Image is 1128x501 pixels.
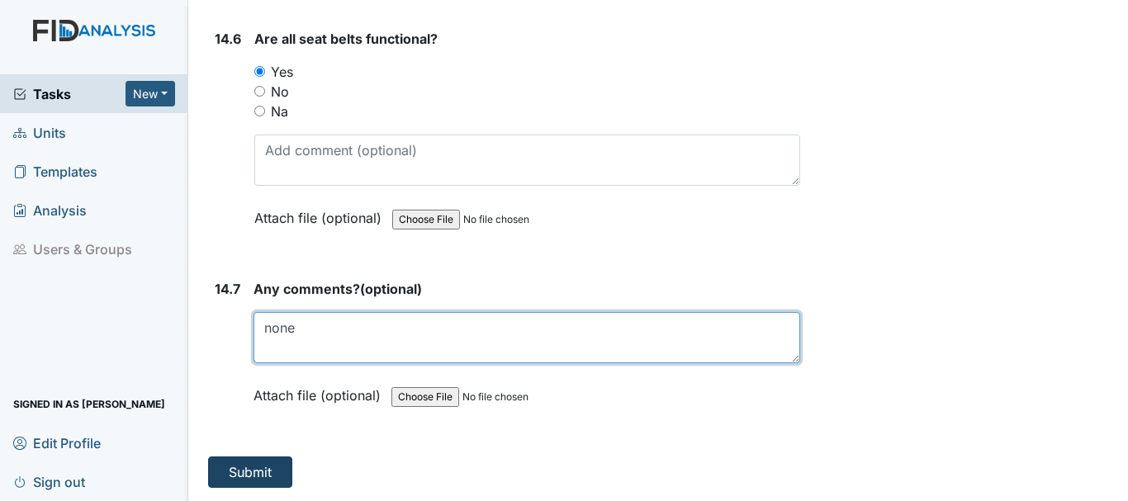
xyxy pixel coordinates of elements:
label: 14.7 [215,279,240,299]
input: Yes [254,66,265,77]
span: Edit Profile [13,430,101,456]
label: 14.6 [215,29,241,49]
input: Na [254,106,265,116]
strong: (optional) [254,279,800,299]
button: Submit [208,456,292,488]
span: Are all seat belts functional? [254,31,438,47]
button: New [126,81,175,106]
label: Attach file (optional) [254,376,387,405]
span: Any comments? [254,281,360,297]
a: Tasks [13,84,126,104]
input: No [254,86,265,97]
span: Signed in as [PERSON_NAME] [13,391,165,417]
label: No [271,82,289,102]
label: Na [271,102,288,121]
span: Templates [13,158,97,184]
span: Sign out [13,469,85,494]
label: Attach file (optional) [254,199,388,228]
span: Analysis [13,197,87,223]
label: Yes [271,62,293,82]
span: Units [13,120,66,145]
